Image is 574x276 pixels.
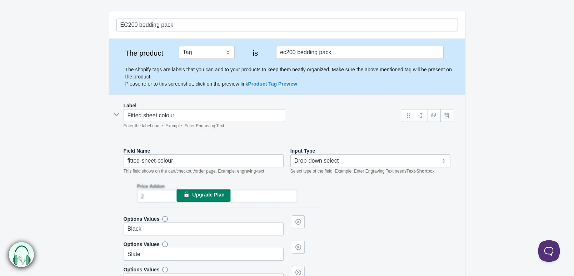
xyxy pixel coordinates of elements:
[176,189,230,202] a: Upgrade Plan
[9,242,34,267] img: bxm.png
[248,81,297,87] a: Product Tag Preview
[406,169,428,174] b: Text-Short
[124,180,322,208] img: price-addon-blur.png
[124,169,264,174] em: This field shows on the cart/checkout/order page. Example: engraving-text
[124,266,160,273] label: Options Values
[192,192,224,198] span: Upgrade Plan
[290,169,435,174] em: Select type of the field. Example: Enter Engraving Text needs box
[241,50,269,57] label: is
[290,147,315,154] label: Input Type
[124,123,224,128] em: Enter the label name. Example: Enter Engraving Text
[125,66,458,87] p: The shopify tags are labels that you can add to your products to keep them neatly organized. Make...
[124,102,137,109] label: Label
[124,147,150,154] label: Field Name
[116,19,458,31] input: General Options Set
[116,50,172,57] label: The product
[124,215,160,223] label: Options Values
[538,240,560,262] iframe: Toggle Customer Support
[124,241,160,248] label: Options Values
